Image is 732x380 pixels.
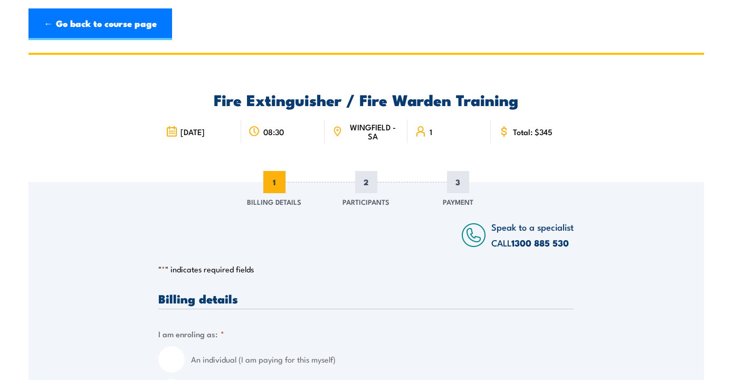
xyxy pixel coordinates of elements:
[430,127,432,136] span: 1
[447,171,469,193] span: 3
[343,196,389,207] span: Participants
[247,196,301,207] span: Billing Details
[158,328,224,340] legend: I am enroling as:
[158,92,574,106] h2: Fire Extinguisher / Fire Warden Training
[346,122,400,140] span: WINGFIELD - SA
[355,171,377,193] span: 2
[443,196,473,207] span: Payment
[263,127,284,136] span: 08:30
[511,236,569,250] a: 1300 885 530
[180,127,205,136] span: [DATE]
[491,220,574,249] span: Speak to a specialist CALL
[513,127,553,136] span: Total: $345
[191,346,574,373] label: An individual (I am paying for this myself)
[158,292,574,305] h3: Billing details
[263,171,286,193] span: 1
[158,264,574,274] p: " " indicates required fields
[28,8,172,40] a: ← Go back to course page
